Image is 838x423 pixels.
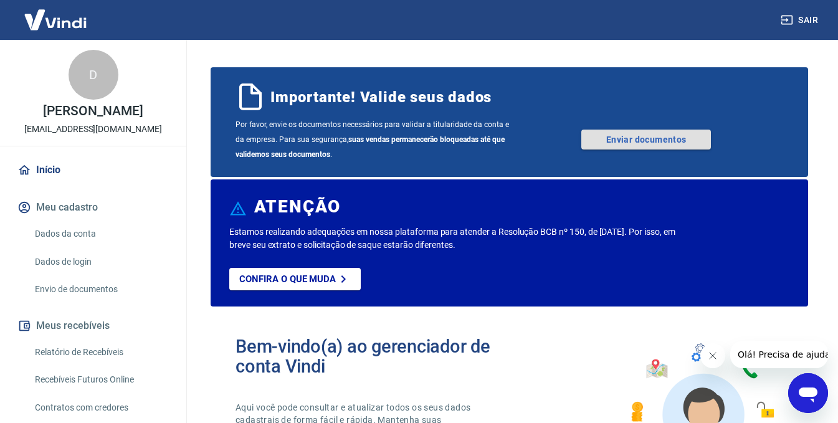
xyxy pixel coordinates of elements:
[30,221,171,247] a: Dados da conta
[7,9,105,19] span: Olá! Precisa de ajuda?
[15,312,171,340] button: Meus recebíveis
[15,194,171,221] button: Meu cadastro
[236,135,505,159] b: suas vendas permanecerão bloqueadas até que validemos seus documentos
[24,123,162,136] p: [EMAIL_ADDRESS][DOMAIN_NAME]
[15,1,96,39] img: Vindi
[730,341,828,368] iframe: Mensagem da empresa
[30,367,171,392] a: Recebíveis Futuros Online
[236,117,510,162] span: Por favor, envie os documentos necessários para validar a titularidade da conta e da empresa. Par...
[254,201,341,213] h6: ATENÇÃO
[15,156,171,184] a: Início
[30,249,171,275] a: Dados de login
[700,343,725,368] iframe: Fechar mensagem
[229,268,361,290] a: Confira o que muda
[30,277,171,302] a: Envio de documentos
[30,340,171,365] a: Relatório de Recebíveis
[43,105,143,118] p: [PERSON_NAME]
[581,130,711,150] a: Enviar documentos
[229,226,677,252] p: Estamos realizando adequações em nossa plataforma para atender a Resolução BCB nº 150, de [DATE]....
[270,87,492,107] span: Importante! Valide seus dados
[236,336,510,376] h2: Bem-vindo(a) ao gerenciador de conta Vindi
[788,373,828,413] iframe: Botão para abrir a janela de mensagens
[778,9,823,32] button: Sair
[30,395,171,421] a: Contratos com credores
[239,273,336,285] p: Confira o que muda
[69,50,118,100] div: D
